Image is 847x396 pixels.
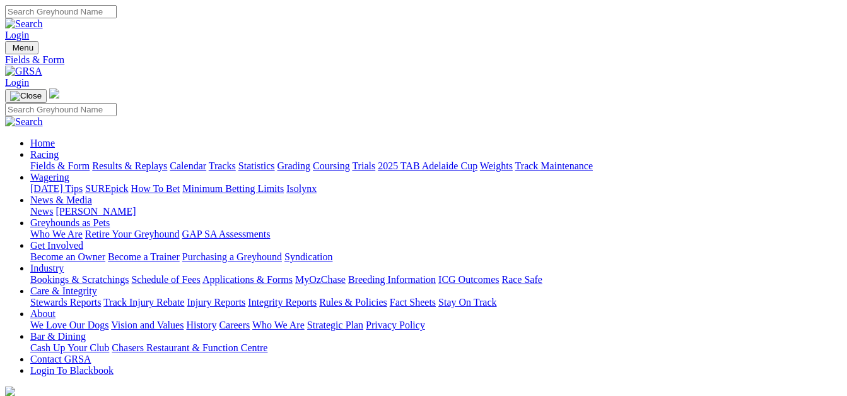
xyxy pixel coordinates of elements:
a: We Love Our Dogs [30,320,108,330]
img: logo-grsa-white.png [49,88,59,99]
a: Who We Are [30,229,83,239]
a: Login [5,77,29,88]
div: Racing [30,160,842,172]
a: Injury Reports [187,297,245,308]
a: Grading [277,160,310,171]
a: Trials [352,160,375,171]
a: Chasers Restaurant & Function Centre [112,342,267,353]
a: Wagering [30,172,69,183]
input: Search [5,5,117,18]
a: Track Maintenance [515,160,593,171]
a: Strategic Plan [307,320,363,330]
a: SUREpick [85,183,128,194]
a: Careers [219,320,250,330]
a: Fields & Form [5,54,842,66]
img: Close [10,91,42,101]
img: Search [5,116,43,128]
a: Cash Up Your Club [30,342,109,353]
a: Fields & Form [30,160,90,171]
a: Integrity Reports [248,297,317,308]
div: News & Media [30,206,842,217]
div: About [30,320,842,331]
a: Fact Sheets [390,297,436,308]
a: Calendar [170,160,206,171]
a: Syndication [284,251,332,262]
div: Get Involved [30,251,842,263]
a: Statistics [238,160,275,171]
div: Care & Integrity [30,297,842,308]
a: Track Injury Rebate [103,297,184,308]
a: Become a Trainer [108,251,180,262]
a: [PERSON_NAME] [55,206,136,217]
span: Menu [13,43,33,52]
a: Bookings & Scratchings [30,274,129,285]
button: Toggle navigation [5,41,38,54]
a: Applications & Forms [202,274,293,285]
a: Login To Blackbook [30,365,114,376]
a: Login [5,30,29,40]
a: Isolynx [286,183,317,194]
a: Home [30,138,55,148]
div: Industry [30,274,842,285]
a: Become an Owner [30,251,105,262]
input: Search [5,103,117,116]
a: Care & Integrity [30,285,97,296]
a: MyOzChase [295,274,346,285]
a: GAP SA Assessments [182,229,271,239]
a: History [186,320,216,330]
div: Bar & Dining [30,342,842,354]
a: Rules & Policies [319,297,387,308]
a: Bar & Dining [30,331,86,342]
a: Greyhounds as Pets [30,217,110,228]
a: How To Bet [131,183,180,194]
a: 2025 TAB Adelaide Cup [378,160,477,171]
a: News & Media [30,195,92,205]
a: Who We Are [252,320,305,330]
a: Racing [30,149,59,160]
a: Purchasing a Greyhound [182,251,282,262]
button: Toggle navigation [5,89,47,103]
a: Tracks [209,160,236,171]
a: Privacy Policy [366,320,425,330]
a: Weights [480,160,513,171]
a: News [30,206,53,217]
div: Greyhounds as Pets [30,229,842,240]
img: GRSA [5,66,42,77]
a: ICG Outcomes [438,274,499,285]
a: [DATE] Tips [30,183,83,194]
a: Schedule of Fees [131,274,200,285]
a: Get Involved [30,240,83,251]
img: Search [5,18,43,30]
a: Stay On Track [438,297,496,308]
a: About [30,308,55,319]
a: Minimum Betting Limits [182,183,284,194]
a: Breeding Information [348,274,436,285]
a: Results & Replays [92,160,167,171]
a: Coursing [313,160,350,171]
a: Vision and Values [111,320,184,330]
a: Race Safe [501,274,542,285]
div: Wagering [30,183,842,195]
a: Stewards Reports [30,297,101,308]
a: Industry [30,263,64,273]
a: Retire Your Greyhound [85,229,180,239]
a: Contact GRSA [30,354,91,364]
